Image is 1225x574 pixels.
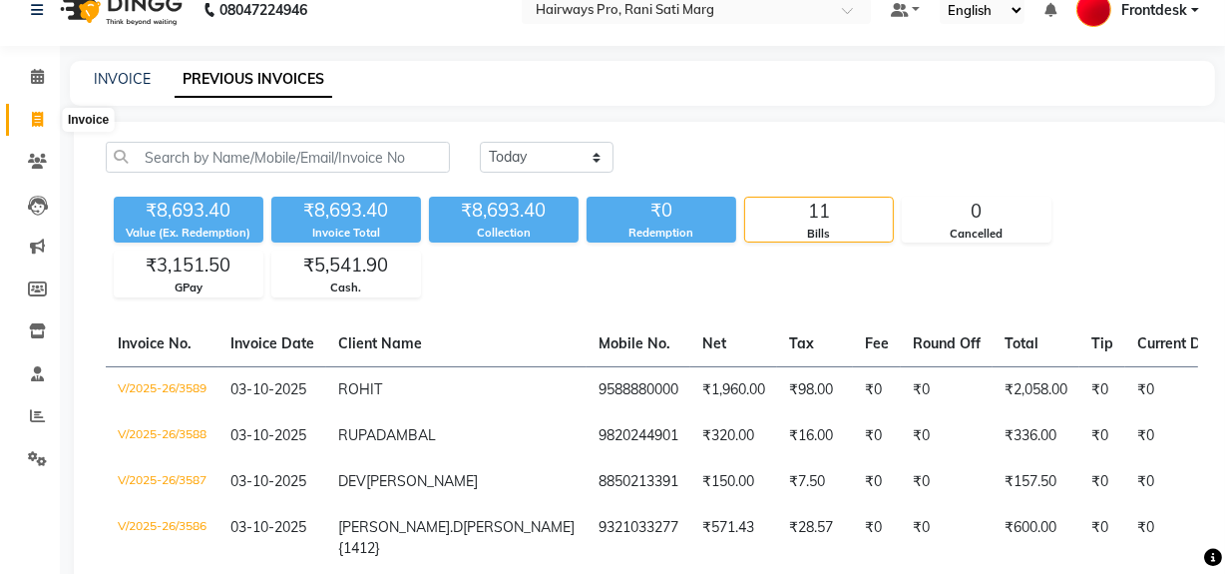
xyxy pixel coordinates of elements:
td: ₹150.00 [690,459,777,505]
div: ₹8,693.40 [429,197,579,225]
span: Round Off [913,334,981,352]
td: ₹320.00 [690,413,777,459]
td: ₹0 [853,413,901,459]
span: RUPA [338,426,376,444]
td: ₹0 [1079,505,1125,571]
div: ₹3,151.50 [115,252,262,280]
span: Net [702,334,726,352]
td: ₹0 [1079,459,1125,505]
td: ₹0 [901,413,993,459]
span: Invoice No. [118,334,192,352]
td: ₹600.00 [993,505,1079,571]
span: Invoice Date [230,334,314,352]
div: ₹8,693.40 [271,197,421,225]
span: Mobile No. [599,334,670,352]
span: DEV [338,472,366,490]
span: [PERSON_NAME] [366,472,478,490]
td: ₹0 [901,505,993,571]
span: Tax [789,334,814,352]
span: ROHIT [338,380,382,398]
div: Cash. [272,280,420,296]
td: V/2025-26/3587 [106,459,218,505]
td: ₹0 [901,459,993,505]
td: V/2025-26/3586 [106,505,218,571]
span: 03-10-2025 [230,380,306,398]
td: ₹0 [853,459,901,505]
span: [PERSON_NAME].D [338,518,463,536]
span: Current Due [1137,334,1217,352]
div: Bills [745,226,893,243]
span: 03-10-2025 [230,426,306,444]
span: [PERSON_NAME] {1412} [338,518,575,557]
td: ₹16.00 [777,413,853,459]
span: 03-10-2025 [230,518,306,536]
a: INVOICE [94,70,151,88]
td: ₹2,058.00 [993,366,1079,413]
div: ₹5,541.90 [272,252,420,280]
td: ₹1,960.00 [690,366,777,413]
td: ₹7.50 [777,459,853,505]
span: 03-10-2025 [230,472,306,490]
div: GPay [115,280,262,296]
div: Redemption [587,225,736,242]
td: ₹0 [1079,413,1125,459]
td: ₹28.57 [777,505,853,571]
td: 9820244901 [587,413,690,459]
td: ₹571.43 [690,505,777,571]
td: ₹0 [901,366,993,413]
td: 9588880000 [587,366,690,413]
div: Value (Ex. Redemption) [114,225,263,242]
div: Invoice Total [271,225,421,242]
td: ₹98.00 [777,366,853,413]
input: Search by Name/Mobile/Email/Invoice No [106,142,450,173]
td: ₹157.50 [993,459,1079,505]
div: Collection [429,225,579,242]
td: 9321033277 [587,505,690,571]
span: Client Name [338,334,422,352]
div: Cancelled [903,226,1050,243]
td: 8850213391 [587,459,690,505]
div: 0 [903,198,1050,226]
td: V/2025-26/3588 [106,413,218,459]
span: DAMBAL [376,426,436,444]
td: ₹0 [853,366,901,413]
span: Total [1005,334,1038,352]
td: V/2025-26/3589 [106,366,218,413]
td: ₹336.00 [993,413,1079,459]
div: ₹8,693.40 [114,197,263,225]
span: Tip [1091,334,1113,352]
span: Fee [865,334,889,352]
td: ₹0 [1079,366,1125,413]
td: ₹0 [853,505,901,571]
a: PREVIOUS INVOICES [175,62,332,98]
div: 11 [745,198,893,226]
div: ₹0 [587,197,736,225]
div: Invoice [63,108,114,132]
